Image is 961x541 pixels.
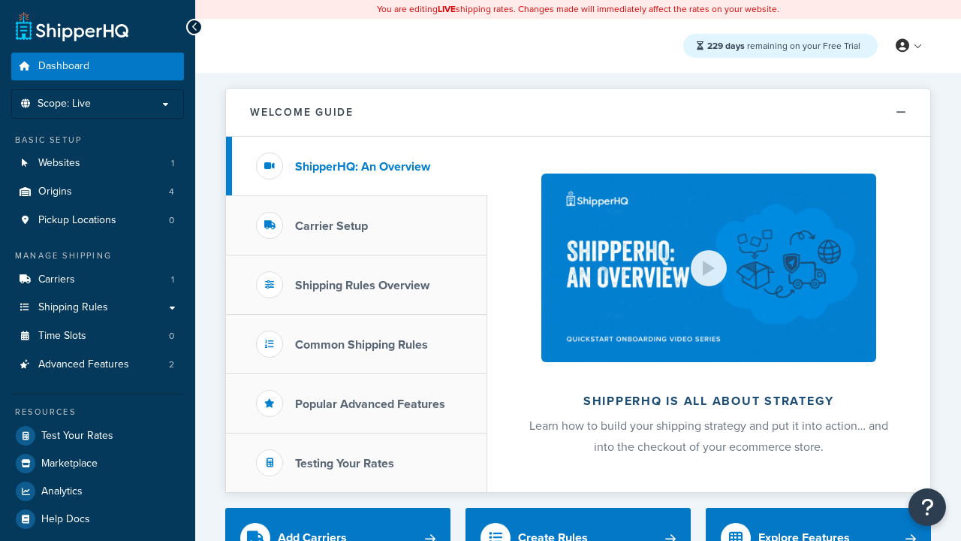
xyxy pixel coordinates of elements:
[11,266,184,294] a: Carriers1
[11,134,184,147] div: Basic Setup
[11,178,184,206] li: Origins
[11,207,184,234] a: Pickup Locations0
[529,417,888,455] span: Learn how to build your shipping strategy and put it into action… and into the checkout of your e...
[11,150,184,177] a: Websites1
[295,397,445,411] h3: Popular Advanced Features
[171,274,174,286] span: 1
[707,39,860,53] span: remaining on your Free Trial
[11,53,184,80] a: Dashboard
[11,478,184,505] a: Analytics
[38,186,72,198] span: Origins
[38,214,116,227] span: Pickup Locations
[295,457,394,470] h3: Testing Your Rates
[11,150,184,177] li: Websites
[527,394,890,408] h2: ShipperHQ is all about strategy
[11,506,184,533] a: Help Docs
[250,107,354,118] h2: Welcome Guide
[11,266,184,294] li: Carriers
[169,214,174,227] span: 0
[11,450,184,477] a: Marketplace
[38,358,129,371] span: Advanced Features
[41,430,113,443] span: Test Your Rates
[226,89,930,137] button: Welcome Guide
[41,513,90,526] span: Help Docs
[908,488,946,526] button: Open Resource Center
[11,207,184,234] li: Pickup Locations
[169,358,174,371] span: 2
[295,279,429,292] h3: Shipping Rules Overview
[11,351,184,379] a: Advanced Features2
[11,351,184,379] li: Advanced Features
[38,98,91,110] span: Scope: Live
[11,322,184,350] a: Time Slots0
[38,274,75,286] span: Carriers
[11,422,184,449] a: Test Your Rates
[38,60,89,73] span: Dashboard
[169,330,174,343] span: 0
[295,338,428,352] h3: Common Shipping Rules
[11,406,184,419] div: Resources
[38,330,86,343] span: Time Slots
[438,2,456,16] b: LIVE
[41,485,83,498] span: Analytics
[11,322,184,350] li: Time Slots
[169,186,174,198] span: 4
[11,294,184,322] a: Shipping Rules
[295,219,368,233] h3: Carrier Setup
[11,178,184,206] a: Origins4
[38,301,108,314] span: Shipping Rules
[171,157,174,170] span: 1
[295,160,430,174] h3: ShipperHQ: An Overview
[38,157,80,170] span: Websites
[11,249,184,262] div: Manage Shipping
[707,39,745,53] strong: 229 days
[541,174,876,362] img: ShipperHQ is all about strategy
[41,458,98,470] span: Marketplace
